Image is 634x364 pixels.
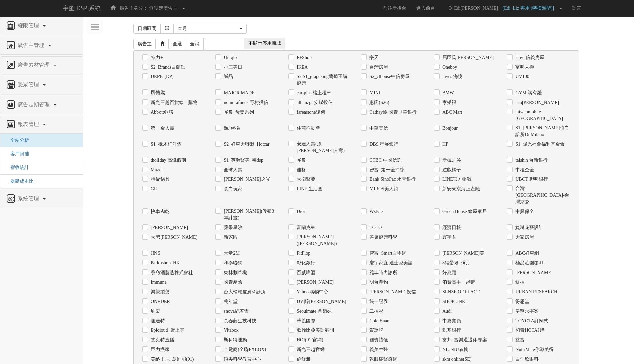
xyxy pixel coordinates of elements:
[441,346,468,353] label: NIUNIU衣櫥
[16,23,42,28] span: 權限管理
[5,151,29,156] a: 客戶回補
[222,260,242,266] label: 和泰聯網
[368,298,388,305] label: 統一證券
[514,125,570,138] label: S1_[PERSON_NAME]時尚診所Dr.Milano
[514,176,548,183] label: UBOT 聯邦銀行
[222,208,278,221] label: [PERSON_NAME](優養3年計畫)
[295,356,311,363] label: 施舒雅
[441,318,461,324] label: 中嘉寬頻
[178,25,238,32] div: 本月
[149,289,170,295] label: 樂敦製藥
[5,119,78,130] a: 報表管理
[368,99,389,106] label: 惠氏(S26)
[222,234,238,241] label: 新家園
[514,260,543,266] label: 極品莊園咖啡
[368,157,401,164] label: CTBC 中國信託
[441,279,475,286] label: 消費高手一起購
[368,234,397,241] label: 雀巢健康科學
[149,269,193,276] label: 養命酒製造株式會社
[222,157,263,164] label: S1_英爵醫美_轉dsp
[16,102,53,107] span: 廣告走期管理
[295,234,351,247] label: [PERSON_NAME]([PERSON_NAME])
[222,64,242,71] label: 小三美日
[149,176,170,183] label: 特福鍋具
[441,327,461,334] label: 凱基銀行
[149,64,185,71] label: S2_Brands白蘭氏
[222,186,242,192] label: 食尚玩家
[441,167,461,173] label: 遊戲橘子
[514,99,559,106] label: eco[PERSON_NAME]
[441,260,470,266] label: 8結蛋捲_彌月
[441,337,487,343] label: 富邦_富樂退退休專案
[441,234,456,241] label: 寰宇君
[5,80,78,90] a: 受眾管理
[368,327,383,334] label: 賀眾牌
[149,99,198,106] label: 新光三越百貨線上購物
[295,125,320,132] label: 住商不動產
[149,157,186,164] label: tholiday 高鐵假期
[368,125,388,132] label: 中華電信
[368,109,416,116] label: Cathaybk 國泰世華銀行
[514,157,548,164] label: taishin 台新銀行
[514,54,544,61] label: sinyi 信義房屋
[149,73,174,80] label: DEPIC(DP)
[514,73,529,80] label: UV100
[295,289,328,295] label: Yahoo 購物中心
[149,6,177,11] span: 無設定廣告主
[149,337,174,343] label: 艾克特直播
[149,327,184,334] label: Epicloud_聚上雲
[514,89,541,96] label: GYM 購有錢
[149,279,167,286] label: Immune
[149,167,164,173] label: Mazda
[295,224,315,231] label: 富蘭克林
[120,6,148,11] span: 廣告主身分：
[441,99,456,106] label: 家樂福
[222,176,270,183] label: [PERSON_NAME]之光
[441,89,454,96] label: BMW
[368,73,410,80] label: S2_cthouse中信房屋
[5,138,29,143] span: 全站分析
[5,179,34,184] span: 媒體成本比
[514,289,557,295] label: URBAN RESEARCH
[295,327,334,334] label: 歌倫比亞美語顧問
[149,318,165,324] label: 邁達特
[295,64,308,71] label: IKEA
[514,208,534,215] label: 中興保全
[441,125,458,132] label: Bonjour
[441,269,456,276] label: 好兆頭
[441,250,484,257] label: [PERSON_NAME]美
[295,186,322,192] label: LINE 生活圈
[295,99,333,106] label: allianzgi 安聯投信
[16,196,42,201] span: 系統管理
[149,356,194,363] label: 美納里尼_意維能(91)
[149,234,197,241] label: 大黑[PERSON_NAME]
[222,167,242,173] label: 全球人壽
[222,289,266,295] label: 台大翰穎皮膚科診所
[368,208,383,215] label: Wstyle
[16,82,42,87] span: 受眾管理
[222,125,240,132] label: 8結蛋捲
[295,167,306,173] label: 佳格
[222,89,254,96] label: MAJOR MADE
[16,121,42,127] span: 報表管理
[149,89,165,96] label: 風傳媒
[514,64,534,71] label: 富邦人壽
[295,346,325,353] label: 新光三越官網
[222,337,247,343] label: 斯科特運動
[295,318,315,324] label: 華義國際
[149,186,157,192] label: GU
[368,141,398,148] label: DBS 星展銀行
[514,327,545,334] label: 和泰HOTAI 購
[514,318,548,324] label: TOYOTA訂閱式
[168,39,186,49] a: 全選
[441,176,472,183] label: LINE官方帳號
[5,21,78,31] a: 權限管理
[222,109,254,116] label: 雀巢_母嬰系列
[222,224,242,231] label: 蘋果星沙
[514,279,525,286] label: 鮮拾
[295,208,305,215] label: Dior
[514,298,529,305] label: 得恩堂
[222,250,239,257] label: 天堂2M
[368,356,397,363] label: 乾眼症醫療網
